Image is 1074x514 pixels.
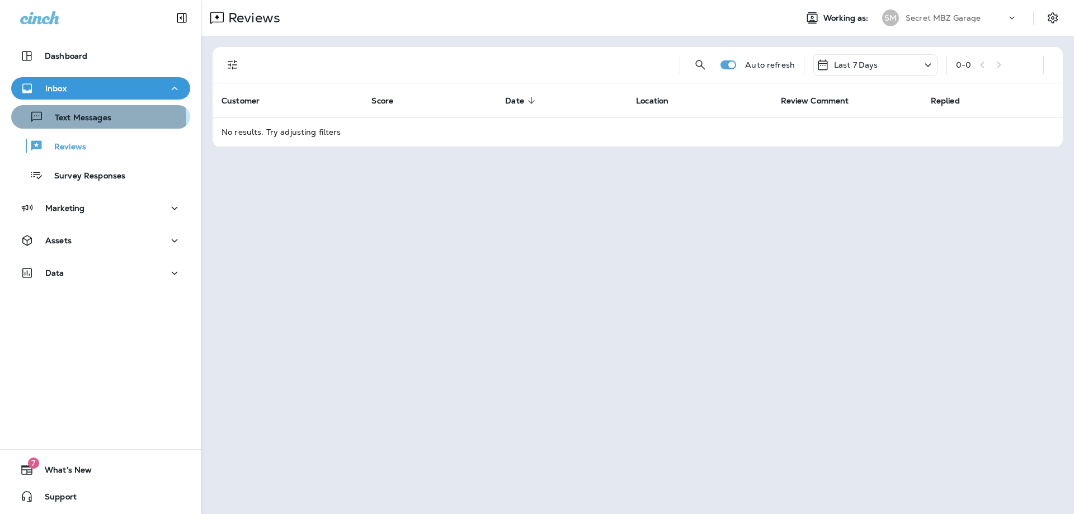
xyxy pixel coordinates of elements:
[45,236,72,245] p: Assets
[166,7,197,29] button: Collapse Sidebar
[882,10,899,26] div: SM
[371,96,408,106] span: Score
[931,96,960,106] span: Replied
[505,96,524,106] span: Date
[43,171,125,182] p: Survey Responses
[213,117,1063,147] td: No results. Try adjusting filters
[371,96,393,106] span: Score
[222,54,244,76] button: Filters
[45,204,84,213] p: Marketing
[11,45,190,67] button: Dashboard
[956,60,971,69] div: 0 - 0
[781,96,864,106] span: Review Comment
[45,268,64,277] p: Data
[11,459,190,481] button: 7What's New
[11,262,190,284] button: Data
[222,96,274,106] span: Customer
[636,96,668,106] span: Location
[43,142,86,153] p: Reviews
[505,96,539,106] span: Date
[11,105,190,129] button: Text Messages
[636,96,683,106] span: Location
[11,77,190,100] button: Inbox
[906,13,981,22] p: Secret MBZ Garage
[823,13,871,23] span: Working as:
[1043,8,1063,28] button: Settings
[781,96,849,106] span: Review Comment
[834,60,878,69] p: Last 7 Days
[931,96,974,106] span: Replied
[28,458,39,469] span: 7
[44,113,111,124] p: Text Messages
[45,51,87,60] p: Dashboard
[11,485,190,508] button: Support
[11,197,190,219] button: Marketing
[34,465,92,479] span: What's New
[11,229,190,252] button: Assets
[11,134,190,158] button: Reviews
[689,54,712,76] button: Search Reviews
[11,163,190,187] button: Survey Responses
[45,84,67,93] p: Inbox
[224,10,280,26] p: Reviews
[222,96,260,106] span: Customer
[34,492,77,506] span: Support
[745,60,795,69] p: Auto refresh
